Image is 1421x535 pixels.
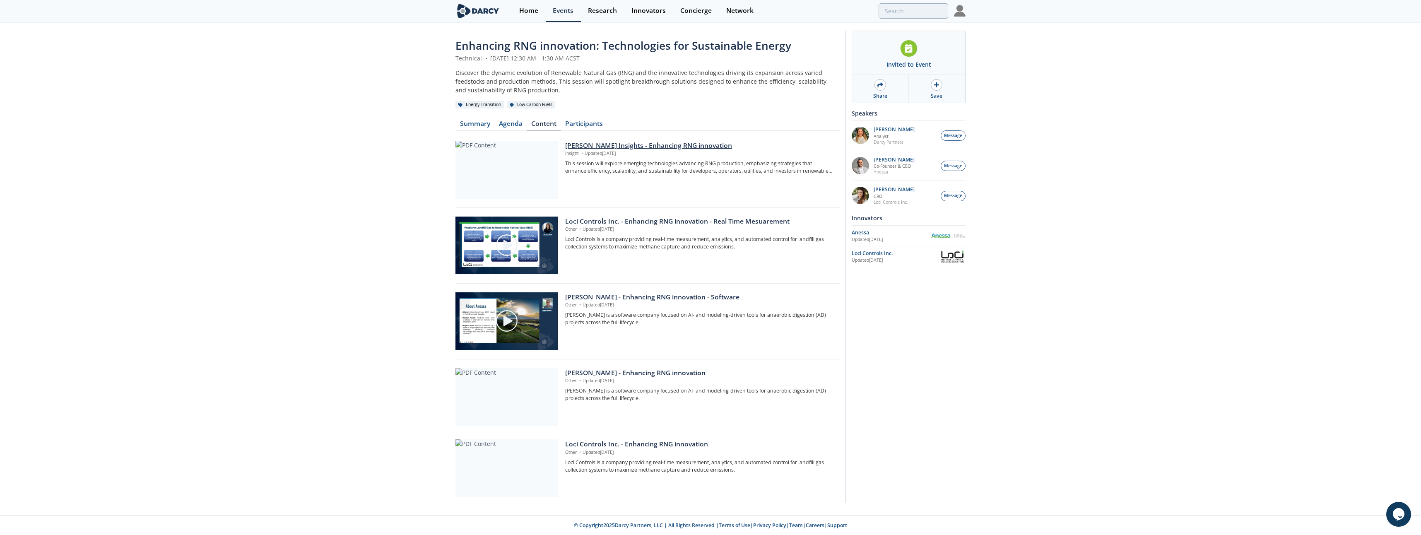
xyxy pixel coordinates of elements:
[874,193,915,199] p: CRO
[931,92,942,100] div: Save
[565,311,834,327] p: [PERSON_NAME] is a software company focused on AI- and modeling-driven tools for anaerobic digest...
[565,141,834,151] div: [PERSON_NAME] Insights - Enhancing RNG innovation
[455,217,558,274] img: Video Content
[565,449,834,456] p: Other Updated [DATE]
[944,193,962,199] span: Message
[941,130,966,141] button: Message
[578,302,583,308] span: •
[565,368,834,378] div: [PERSON_NAME] - Enhancing RNG innovation
[852,127,869,144] img: fddc0511-1997-4ded-88a0-30228072d75f
[852,229,966,243] a: Anessa Updated[DATE] Anessa
[455,54,840,63] div: Technical [DATE] 12:30 AM - 1:30 AM ACST
[852,106,966,120] div: Speakers
[404,522,1017,529] p: © Copyright 2025 Darcy Partners, LLC | All Rights Reserved | | | | |
[886,60,931,69] div: Invited to Event
[565,160,834,175] p: This session will explore emerging technologies advancing RNG production, emphasizing strategies ...
[852,257,939,264] div: Updated [DATE]
[852,211,966,225] div: Innovators
[455,4,501,18] img: logo-wide.svg
[455,439,840,497] a: PDF Content Loci Controls Inc. - Enhancing RNG innovation Other •Updated[DATE] Loci Controls is a...
[852,236,931,243] div: Updated [DATE]
[874,139,915,145] p: Darcy Partners
[455,368,840,426] a: PDF Content [PERSON_NAME] - Enhancing RNG innovation Other •Updated[DATE] [PERSON_NAME] is a soft...
[565,292,834,302] div: [PERSON_NAME] - Enhancing RNG innovation - Software
[565,302,834,308] p: Other Updated [DATE]
[941,161,966,171] button: Message
[852,157,869,174] img: 1fdb2308-3d70-46db-bc64-f6eabefcce4d
[941,191,966,201] button: Message
[1386,502,1413,527] iframe: chat widget
[565,459,834,474] p: Loci Controls is a company providing real-time measurement, analytics, and automated control for ...
[565,387,834,402] p: [PERSON_NAME] is a software company focused on AI- and modeling-driven tools for anaerobic digest...
[527,120,561,130] a: Content
[726,7,754,14] div: Network
[455,38,791,53] span: Enhancing RNG innovation: Technologies for Sustainable Energy
[507,101,555,108] div: Low Carbon Fuels
[874,169,915,175] p: Anessa
[588,7,617,14] div: Research
[578,378,583,383] span: •
[789,522,803,529] a: Team
[580,150,585,156] span: •
[484,54,489,62] span: •
[455,141,840,199] a: PDF Content [PERSON_NAME] Insights - Enhancing RNG innovation Insight •Updated[DATE] This session...
[565,226,834,233] p: Other Updated [DATE]
[852,187,869,204] img: 737ad19b-6c50-4cdf-92c7-29f5966a019e
[873,92,887,100] div: Share
[553,7,573,14] div: Events
[939,249,966,264] img: Loci Controls Inc.
[753,522,786,529] a: Privacy Policy
[852,229,931,236] div: Anessa
[455,292,840,350] a: Video Content [PERSON_NAME] - Enhancing RNG innovation - Software Other •Updated[DATE] [PERSON_NA...
[495,309,518,333] img: play-chapters-gray.svg
[874,163,915,169] p: Co-Founder & CEO
[874,157,915,163] p: [PERSON_NAME]
[565,150,834,157] p: Insight Updated [DATE]
[565,378,834,384] p: Other Updated [DATE]
[874,133,915,139] p: Analyst
[827,522,847,529] a: Support
[565,439,834,449] div: Loci Controls Inc. - Enhancing RNG innovation
[565,217,834,227] div: Loci Controls Inc. - Enhancing RNG innovation - Real Time Mesuarement
[852,249,966,264] a: Loci Controls Inc. Updated[DATE] Loci Controls Inc.
[455,68,840,94] div: Discover the dynamic evolution of Renewable Natural Gas (RNG) and the innovative technologies dri...
[578,226,583,232] span: •
[455,101,504,108] div: Energy Transition
[852,250,939,257] div: Loci Controls Inc.
[561,120,607,130] a: Participants
[631,7,666,14] div: Innovators
[944,133,962,139] span: Message
[495,234,518,257] img: play-chapters-gray.svg
[931,234,966,238] img: Anessa
[874,199,915,205] p: Loci Controls Inc.
[455,292,558,350] img: Video Content
[519,7,538,14] div: Home
[455,120,494,130] a: Summary
[879,3,948,19] input: Advanced Search
[455,217,840,275] a: Video Content Loci Controls Inc. - Enhancing RNG innovation - Real Time Mesuarement Other •Update...
[944,163,962,169] span: Message
[954,5,966,17] img: Profile
[874,127,915,133] p: [PERSON_NAME]
[874,187,915,193] p: [PERSON_NAME]
[565,236,834,251] p: Loci Controls is a company providing real-time measurement, analytics, and automated control for ...
[494,120,527,130] a: Agenda
[680,7,712,14] div: Concierge
[578,449,583,455] span: •
[806,522,824,529] a: Careers
[719,522,750,529] a: Terms of Use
